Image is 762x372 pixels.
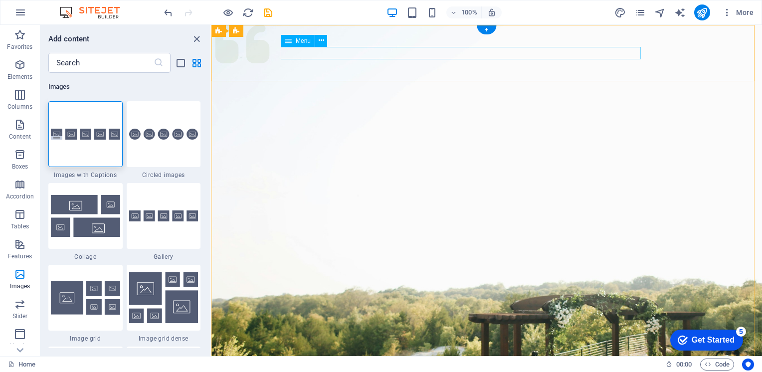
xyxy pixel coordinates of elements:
img: Editor Logo [57,6,132,18]
button: close panel [190,33,202,45]
h6: Session time [666,359,692,371]
i: On resize automatically adjust zoom level to fit chosen device. [487,8,496,17]
h6: Images [48,81,200,93]
button: text_generator [674,6,686,18]
span: Image grid [48,335,123,343]
img: images-with-captions.svg [51,129,120,140]
span: Code [705,359,730,371]
div: Get Started [29,11,72,20]
span: Gallery [127,253,201,261]
div: Gallery [127,183,201,261]
button: save [262,6,274,18]
p: Images [10,282,30,290]
input: Search [48,53,154,73]
div: Circled images [127,101,201,179]
div: Images with Captions [48,101,123,179]
span: Image grid dense [127,335,201,343]
img: images-circled.svg [129,129,198,140]
p: Tables [11,222,29,230]
p: Content [9,133,31,141]
button: Usercentrics [742,359,754,371]
span: More [722,7,754,17]
i: Navigator [654,7,666,18]
p: Boxes [12,163,28,171]
div: + [477,25,496,34]
button: list-view [175,57,187,69]
div: Image grid dense [127,265,201,343]
p: Elements [7,73,33,81]
button: reload [242,6,254,18]
i: Reload page [242,7,254,18]
button: pages [634,6,646,18]
i: Undo: Insert preset assets (Ctrl+Z) [163,7,174,18]
button: undo [162,6,174,18]
span: Circled images [127,171,201,179]
span: Images with Captions [48,171,123,179]
a: Click to cancel selection. Double-click to open Pages [8,359,35,371]
img: gallery.svg [129,210,198,222]
p: Features [8,252,32,260]
button: More [718,4,758,20]
button: publish [694,4,710,20]
span: : [683,361,685,368]
div: Collage [48,183,123,261]
div: Get Started 5 items remaining, 0% complete [8,5,81,26]
button: design [614,6,626,18]
button: navigator [654,6,666,18]
div: Image grid [48,265,123,343]
p: Header [10,342,30,350]
span: Menu [296,38,311,44]
div: 5 [74,2,84,12]
img: image-grid-dense.svg [129,272,198,323]
p: Favorites [7,43,32,51]
img: collage.svg [51,195,120,236]
h6: 100% [461,6,477,18]
button: grid-view [190,57,202,69]
p: Accordion [6,192,34,200]
span: Collage [48,253,123,261]
button: Click here to leave preview mode and continue editing [222,6,234,18]
img: image-grid.svg [51,281,120,315]
h6: Add content [48,33,90,45]
p: Columns [7,103,32,111]
span: 00 00 [676,359,692,371]
p: Slider [12,312,28,320]
i: AI Writer [674,7,686,18]
button: 100% [446,6,482,18]
i: Save (Ctrl+S) [262,7,274,18]
button: Code [700,359,734,371]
